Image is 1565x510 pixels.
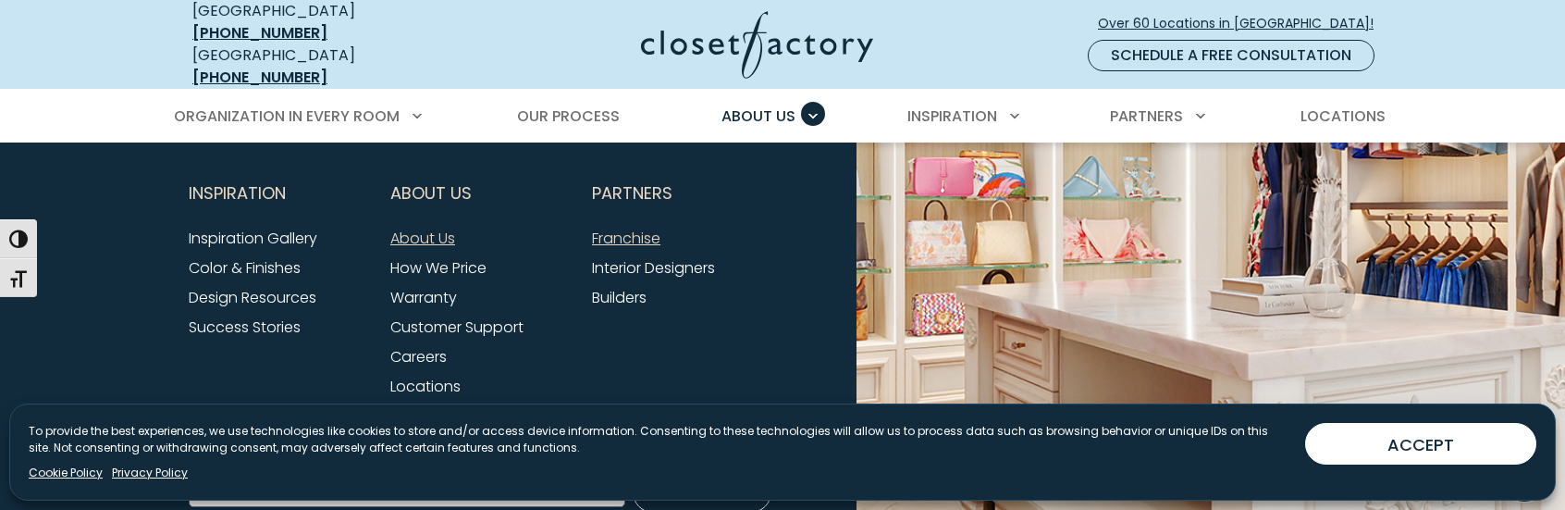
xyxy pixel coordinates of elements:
a: How We Price [390,257,487,279]
span: Our Process [517,106,620,127]
a: Cookie Policy [29,465,103,481]
img: Closet Factory Logo [641,11,873,79]
span: Organization in Every Room [174,106,400,127]
button: ACCEPT [1305,423,1536,465]
span: Over 60 Locations in [GEOGRAPHIC_DATA]! [1098,14,1388,33]
a: Design Resources [189,287,316,308]
span: Inspiration [907,106,997,127]
a: Color & Finishes [189,257,301,279]
span: Locations [1300,106,1386,127]
p: To provide the best experiences, we use technologies like cookies to store and/or access device i... [29,423,1290,456]
button: Footer Subnav Button - Partners [592,170,771,217]
button: Footer Subnav Button - Inspiration [189,170,368,217]
a: Customer Support [390,317,524,338]
a: [PHONE_NUMBER] [192,67,327,88]
a: Over 60 Locations in [GEOGRAPHIC_DATA]! [1097,7,1389,40]
a: Builders [592,287,647,308]
span: Partners [1110,106,1183,127]
div: [GEOGRAPHIC_DATA] [192,44,461,89]
a: Locations [390,376,461,397]
a: Warranty [390,287,457,308]
span: About Us [390,170,472,217]
a: Careers [390,346,447,367]
a: Success Stories [189,317,301,338]
span: Inspiration [189,170,286,217]
button: Footer Subnav Button - About Us [390,170,570,217]
span: About Us [721,106,795,127]
span: Partners [592,170,672,217]
a: Interior Designers [592,257,715,279]
a: [PHONE_NUMBER] [192,22,327,44]
a: Privacy Policy [112,465,188,481]
nav: Primary Menu [161,91,1404,143]
a: Franchise [592,228,660,249]
a: About Us [390,228,455,249]
a: Inspiration Gallery [189,228,317,249]
a: Schedule a Free Consultation [1088,40,1374,71]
